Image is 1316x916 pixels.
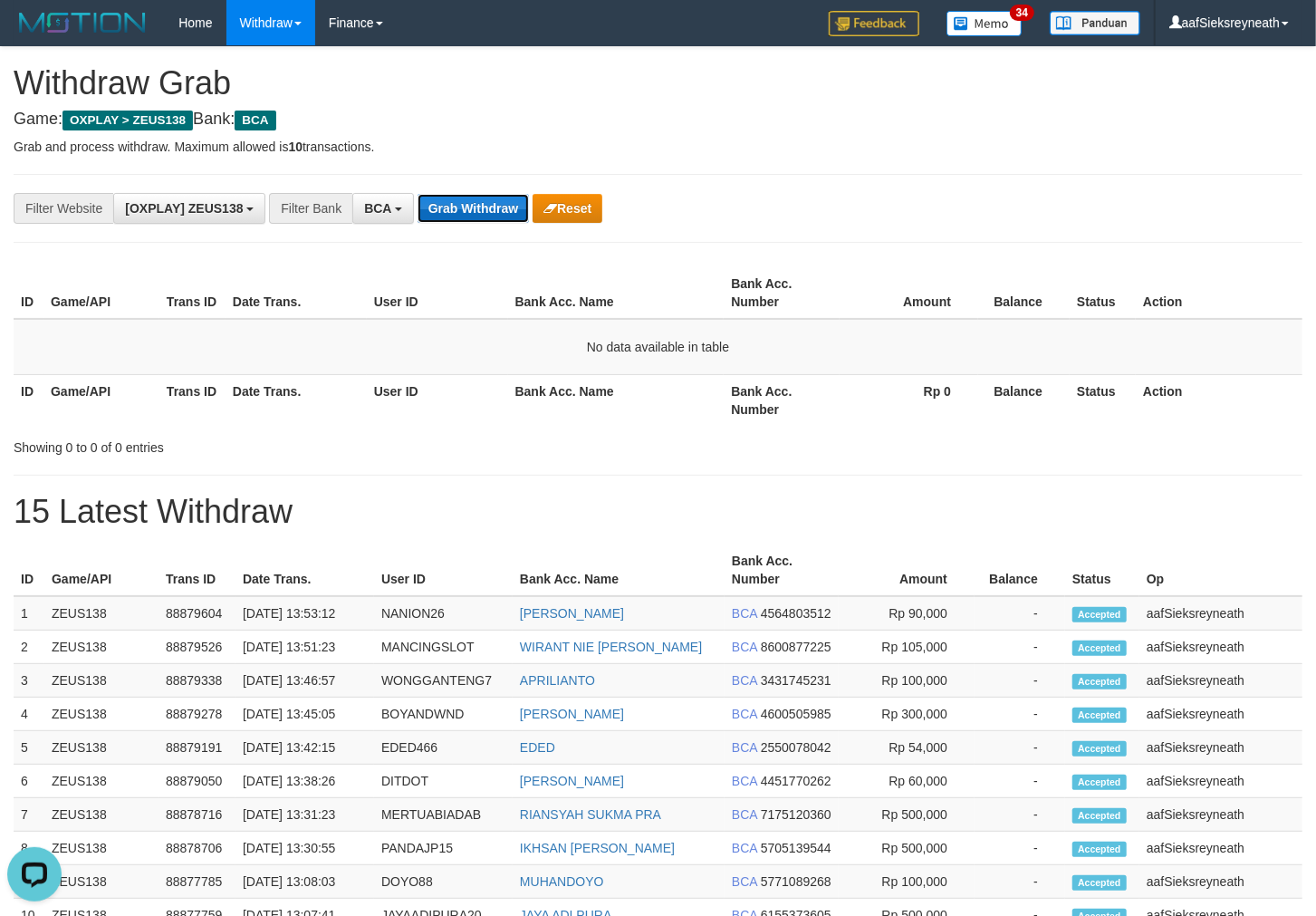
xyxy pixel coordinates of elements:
td: aafSieksreyneath [1139,832,1302,865]
img: Feedback.jpg [829,11,919,36]
td: NANION26 [374,596,513,631]
td: aafSieksreyneath [1139,698,1302,731]
th: Trans ID [159,374,226,426]
div: Filter Website [14,193,113,224]
span: BCA [732,874,757,889]
th: Game/API [43,374,159,426]
td: Rp 100,000 [839,664,975,698]
span: BCA [732,807,757,822]
td: [DATE] 13:53:12 [235,596,374,631]
a: [PERSON_NAME] [520,707,624,721]
span: BCA [364,201,391,216]
th: ID [14,545,44,596]
span: Copy 4600505985 to clipboard [761,707,831,721]
img: panduan.png [1050,11,1140,35]
th: Bank Acc. Name [508,374,725,426]
span: [OXPLAY] ZEUS138 [125,201,243,216]
button: Reset [533,194,602,223]
a: APRILIANTO [520,673,595,688]
td: 88879338 [158,664,235,698]
td: No data available in table [14,319,1302,375]
span: Copy 4564803512 to clipboard [761,606,831,621]
th: Op [1139,545,1302,596]
td: 7 [14,798,44,832]
a: RIANSYAH SUKMA PRA [520,807,661,822]
a: IKHSAN [PERSON_NAME] [520,841,675,855]
th: Bank Acc. Name [513,545,725,596]
th: Game/API [44,545,158,596]
td: aafSieksreyneath [1139,798,1302,832]
span: BCA [732,606,757,621]
td: aafSieksreyneath [1139,765,1302,798]
span: Copy 3431745231 to clipboard [761,673,831,688]
span: BCA [732,774,757,788]
h4: Game: Bank: [14,111,1302,129]
span: Accepted [1072,708,1127,723]
td: Rp 105,000 [839,631,975,664]
span: Copy 5771089268 to clipboard [761,874,831,889]
h1: Withdraw Grab [14,65,1302,101]
h1: 15 Latest Withdraw [14,494,1302,530]
td: [DATE] 13:51:23 [235,631,374,664]
span: Copy 2550078042 to clipboard [761,740,831,755]
th: Trans ID [158,545,235,596]
td: aafSieksreyneath [1139,631,1302,664]
span: BCA [732,707,757,721]
span: BCA [732,841,757,855]
td: DOYO88 [374,865,513,899]
th: Amount [840,267,978,319]
span: Copy 5705139544 to clipboard [761,841,831,855]
td: ZEUS138 [44,596,158,631]
span: Copy 4451770262 to clipboard [761,774,831,788]
td: WONGGANTENG7 [374,664,513,698]
img: MOTION_logo.png [14,9,151,36]
td: - [975,832,1065,865]
th: Date Trans. [235,545,374,596]
th: Action [1136,267,1302,319]
td: Rp 100,000 [839,865,975,899]
td: - [975,664,1065,698]
th: ID [14,267,43,319]
span: Accepted [1072,741,1127,757]
td: [DATE] 13:08:03 [235,865,374,899]
td: aafSieksreyneath [1139,664,1302,698]
td: - [975,698,1065,731]
td: [DATE] 13:46:57 [235,664,374,698]
td: 88877785 [158,865,235,899]
span: BCA [732,640,757,654]
span: Accepted [1072,775,1127,790]
div: Filter Bank [269,193,352,224]
span: Accepted [1072,875,1127,891]
td: aafSieksreyneath [1139,865,1302,899]
td: 8 [14,832,44,865]
a: EDED [520,740,555,755]
span: BCA [732,673,757,688]
td: Rp 54,000 [839,731,975,765]
td: 2 [14,631,44,664]
th: Action [1136,374,1302,426]
td: [DATE] 13:45:05 [235,698,374,731]
td: Rp 500,000 [839,798,975,832]
td: - [975,865,1065,899]
span: Copy 8600877225 to clipboard [761,640,831,654]
div: Showing 0 to 0 of 0 entries [14,431,534,457]
th: Trans ID [159,267,226,319]
td: ZEUS138 [44,865,158,899]
td: [DATE] 13:38:26 [235,765,374,798]
td: DITDOT [374,765,513,798]
button: [OXPLAY] ZEUS138 [113,193,265,224]
th: User ID [367,374,508,426]
button: BCA [352,193,414,224]
td: ZEUS138 [44,832,158,865]
td: Rp 300,000 [839,698,975,731]
th: Bank Acc. Number [724,374,840,426]
span: BCA [732,740,757,755]
td: 88878706 [158,832,235,865]
button: Grab Withdraw [418,194,529,223]
td: - [975,731,1065,765]
td: [DATE] 13:31:23 [235,798,374,832]
p: Grab and process withdraw. Maximum allowed is transactions. [14,138,1302,156]
span: Accepted [1072,842,1127,857]
th: Balance [978,374,1070,426]
td: 1 [14,596,44,631]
